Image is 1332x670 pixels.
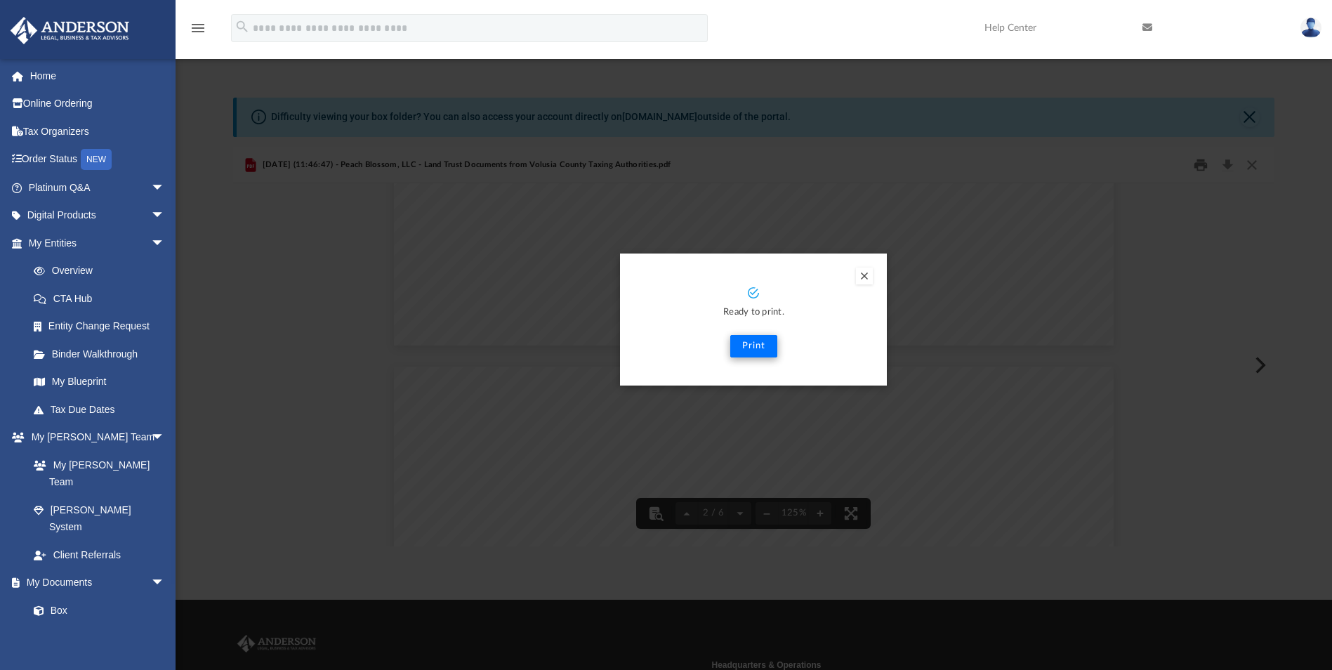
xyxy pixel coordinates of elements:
[81,149,112,170] div: NEW
[10,229,186,257] a: My Entitiesarrow_drop_down
[20,496,179,541] a: [PERSON_NAME] System
[1300,18,1321,38] img: User Pic
[10,62,186,90] a: Home
[634,305,873,321] p: Ready to print.
[20,541,179,569] a: Client Referrals
[151,423,179,452] span: arrow_drop_down
[151,229,179,258] span: arrow_drop_down
[233,147,1274,546] div: Preview
[10,117,186,145] a: Tax Organizers
[20,257,186,285] a: Overview
[190,20,206,37] i: menu
[6,17,133,44] img: Anderson Advisors Platinum Portal
[10,173,186,202] a: Platinum Q&Aarrow_drop_down
[10,145,186,174] a: Order StatusNEW
[20,451,172,496] a: My [PERSON_NAME] Team
[20,596,172,624] a: Box
[20,368,179,396] a: My Blueprint
[20,395,186,423] a: Tax Due Dates
[730,335,777,357] button: Print
[235,19,250,34] i: search
[151,569,179,598] span: arrow_drop_down
[190,27,206,37] a: menu
[20,313,186,341] a: Entity Change Request
[10,90,186,118] a: Online Ordering
[10,423,179,452] a: My [PERSON_NAME] Teamarrow_drop_down
[10,569,179,597] a: My Documentsarrow_drop_down
[10,202,186,230] a: Digital Productsarrow_drop_down
[151,202,179,230] span: arrow_drop_down
[20,340,186,368] a: Binder Walkthrough
[20,284,186,313] a: CTA Hub
[151,173,179,202] span: arrow_drop_down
